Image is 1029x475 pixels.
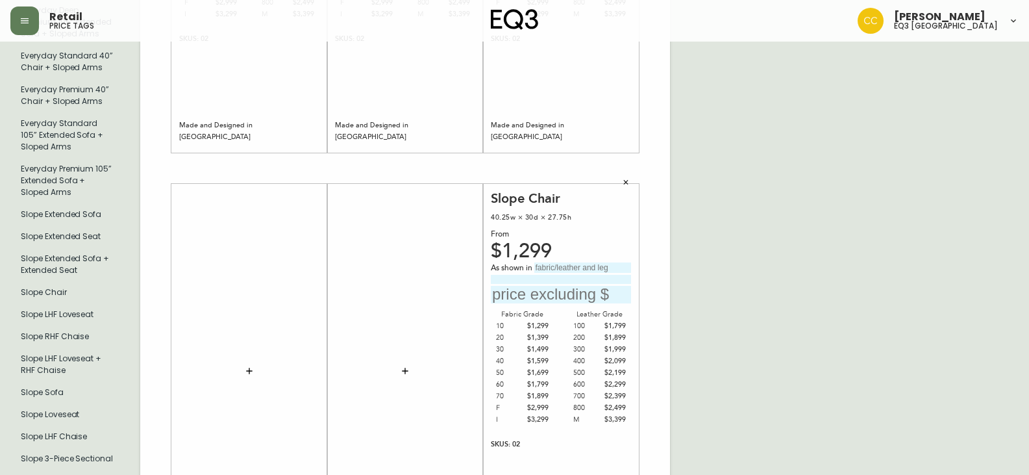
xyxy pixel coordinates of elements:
div: Slope Chair [491,190,631,207]
img: e5ae74ce19ac3445ee91f352311dd8f4 [858,8,884,34]
div: $1,699 [523,367,549,379]
div: $2,999 [523,402,549,414]
div: From [491,229,631,240]
li: Large Hang Tag [10,348,125,381]
div: 20 [496,332,523,344]
input: fabric/leather and leg [534,263,631,273]
div: 50 [496,367,523,379]
h5: price tags [49,22,94,30]
div: $2,099 [599,355,626,367]
div: Leather Grade [568,309,631,320]
li: Large Hang Tag [10,381,125,404]
div: $1,599 [523,355,549,367]
div: M [573,414,600,426]
div: I [496,414,523,426]
div: 40 [496,355,523,367]
div: 300 [573,344,600,355]
div: 400 [573,355,600,367]
div: F [496,402,523,414]
span: [PERSON_NAME] [894,12,986,22]
h5: eq3 [GEOGRAPHIC_DATA] [894,22,998,30]
div: $1,499 [523,344,549,355]
div: 200 [573,332,600,344]
li: Slope RHF Chaise [10,326,125,348]
div: Fabric Grade [491,309,554,320]
div: 100 [573,320,600,332]
div: Made and Designed in [GEOGRAPHIC_DATA] [491,120,631,143]
input: price excluding $ [491,286,631,303]
li: Large Hang Tag [10,426,125,448]
li: Large Hang Tag [10,45,125,79]
div: SKUS: 02 [491,439,631,450]
div: $1,799 [599,320,626,332]
li: Large Hang Tag [10,404,125,426]
div: $1,299 [491,246,631,257]
div: $3,299 [523,414,549,426]
div: 70 [496,391,523,402]
div: 600 [573,379,600,391]
li: Large Hang Tag [10,112,125,158]
li: Large Hang Tag [10,448,125,470]
div: 800 [573,402,600,414]
li: Slope LHF Loveseat [10,303,125,326]
li: Large Hang Tag [10,225,125,248]
span: As shown in [491,263,534,274]
div: Made and Designed in [GEOGRAPHIC_DATA] [179,120,319,143]
div: 60 [496,379,523,391]
div: $2,199 [599,367,626,379]
div: $2,499 [599,402,626,414]
span: Retail [49,12,82,22]
div: $1,899 [523,391,549,402]
div: Made and Designed in [GEOGRAPHIC_DATA] [335,120,475,143]
div: $1,999 [599,344,626,355]
li: Large Hang Tag [10,203,125,225]
div: 40.25w × 30d × 27.75h [491,212,631,224]
div: 10 [496,320,523,332]
div: $1,299 [523,320,549,332]
div: $2,399 [599,391,626,402]
div: 500 [573,367,600,379]
li: Large Hang Tag [10,158,125,203]
li: Slope Chair [10,281,125,303]
div: 700 [573,391,600,402]
li: Large Hang Tag [10,79,125,112]
img: logo [491,9,539,30]
div: $3,399 [599,414,626,426]
div: $1,799 [523,379,549,391]
li: Slope Extended Sofa + Extended Seat [10,248,125,281]
div: $2,299 [599,379,626,391]
div: $1,399 [523,332,549,344]
div: 30 [496,344,523,355]
div: $1,899 [599,332,626,344]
